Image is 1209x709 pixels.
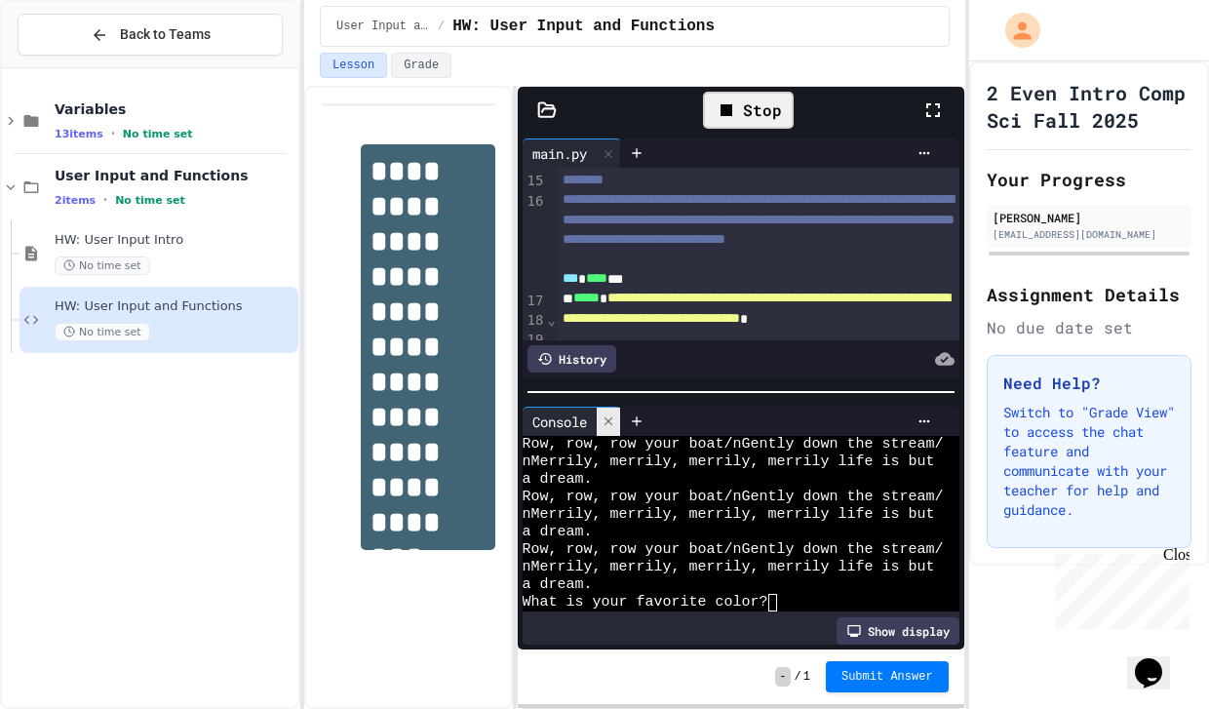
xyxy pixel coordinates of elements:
div: No due date set [987,316,1191,339]
span: nMerrily, merrily, merrily, merrily life is but [523,453,935,471]
span: HW: User Input and Functions [55,298,294,315]
p: Switch to "Grade View" to access the chat feature and communicate with your teacher for help and ... [1003,403,1175,520]
span: Row, row, row your boat/nGently down the stream/ [523,541,944,559]
button: Back to Teams [18,14,283,56]
span: Row, row, row your boat/nGently down the stream/ [523,489,944,506]
div: My Account [985,8,1045,53]
span: No time set [115,194,185,207]
span: • [103,192,107,208]
div: main.py [523,143,597,164]
div: main.py [523,138,621,168]
span: Variables [55,100,294,118]
span: User Input and Functions [336,19,430,34]
span: a dream. [523,471,593,489]
span: a dream. [523,524,593,541]
span: What is your favorite color? [523,594,768,611]
div: Show display [837,617,959,645]
span: Submit Answer [841,669,933,685]
span: nMerrily, merrily, merrily, merrily life is but [523,559,935,576]
div: [PERSON_NAME] [993,209,1186,226]
div: History [527,345,616,373]
div: 17 [523,292,547,311]
span: 1 [803,669,810,685]
h2: Assignment Details [987,281,1191,308]
span: / [438,19,445,34]
span: No time set [55,256,150,275]
span: Fold line [546,312,556,328]
div: Console [523,407,621,436]
h3: Need Help? [1003,372,1175,395]
button: Grade [391,53,451,78]
span: User Input and Functions [55,167,294,184]
span: a dream. [523,576,593,594]
span: Back to Teams [120,24,211,45]
h2: Your Progress [987,166,1191,193]
button: Lesson [320,53,387,78]
div: Stop [703,92,794,129]
span: 13 items [55,128,103,140]
span: • [111,126,115,141]
div: 15 [523,172,547,191]
span: No time set [55,323,150,341]
div: 19 [523,331,547,390]
div: Chat with us now!Close [8,8,135,124]
span: - [775,667,790,687]
span: nMerrily, merrily, merrily, merrily life is but [523,506,935,524]
div: [EMAIL_ADDRESS][DOMAIN_NAME] [993,227,1186,242]
span: HW: User Input and Functions [452,15,715,38]
div: Console [523,412,597,432]
button: Submit Answer [826,661,949,692]
span: HW: User Input Intro [55,232,294,249]
span: 2 items [55,194,96,207]
span: Row, row, row your boat/nGently down the stream/ [523,436,944,453]
div: 16 [523,192,547,292]
iframe: chat widget [1127,631,1189,689]
iframe: chat widget [1047,546,1189,629]
div: 18 [523,311,547,331]
span: / [795,669,801,685]
h1: 2 Even Intro Comp Sci Fall 2025 [987,79,1191,134]
span: No time set [123,128,193,140]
